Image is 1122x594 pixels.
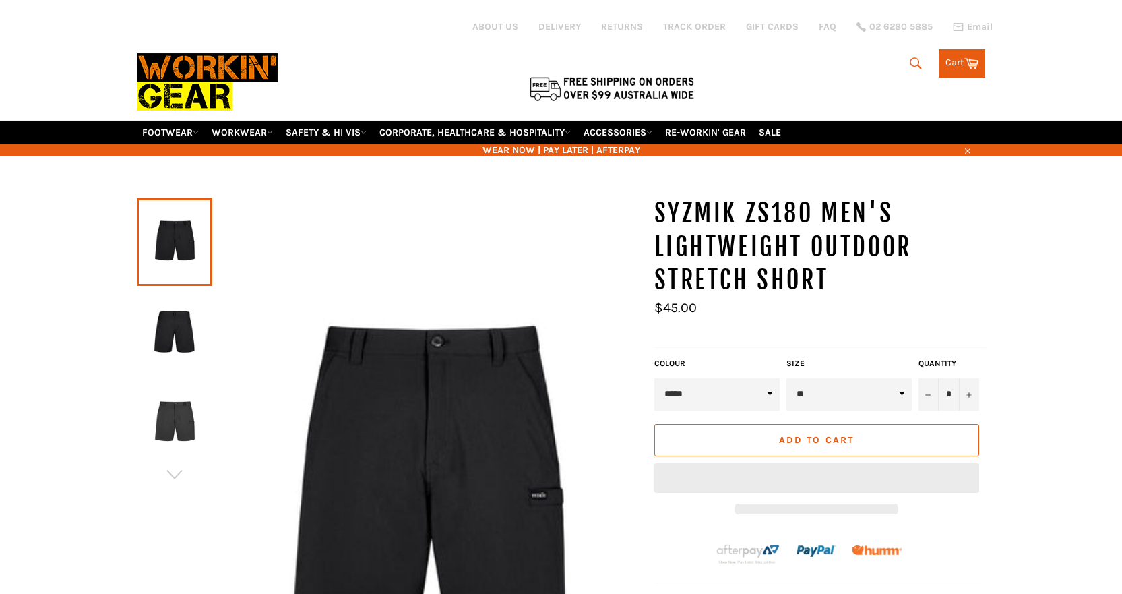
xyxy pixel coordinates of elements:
[578,121,658,144] a: ACCESSORIES
[786,358,912,369] label: Size
[779,434,854,446] span: Add to Cart
[280,121,372,144] a: SAFETY & HI VIS
[654,300,697,316] span: $45.00
[953,22,993,32] a: Email
[852,545,902,556] img: Humm_core_logo_RGB-01_300x60px_small_195d8312-4386-4de7-b182-0ef9b6303a37.png
[137,144,986,156] span: WEAR NOW | PAY LATER | AFTERPAY
[528,74,696,102] img: Flat $9.95 shipping Australia wide
[869,22,933,32] span: 02 6280 5885
[601,20,643,33] a: RETURNS
[663,20,726,33] a: TRACK ORDER
[654,197,986,297] h1: SYZMIK ZS180 Men's Lightweight Outdoor Stretch Short
[654,358,780,369] label: COLOUR
[939,49,985,78] a: Cart
[374,121,576,144] a: CORPORATE, HEALTHCARE & HOSPITALITY
[967,22,993,32] span: Email
[959,378,979,411] button: Increase item quantity by one
[137,44,278,120] img: Workin Gear leaders in Workwear, Safety Boots, PPE, Uniforms. Australia's No.1 in Workwear
[660,121,751,144] a: RE-WORKIN' GEAR
[144,295,206,369] img: SYZMIK ZS180 Men's Lightweight Outdoor Stretch Short - Workin Gear
[654,424,979,456] button: Add to Cart
[797,531,836,571] img: paypal.png
[144,386,206,460] img: SYZMIK ZS180 Men's Lightweight Outdoor Stretch Short - Workin Gear
[918,378,939,411] button: Reduce item quantity by one
[753,121,786,144] a: SALE
[472,20,518,33] a: ABOUT US
[715,543,781,566] img: Afterpay-Logo-on-dark-bg_large.png
[746,20,799,33] a: GIFT CARDS
[137,121,204,144] a: FOOTWEAR
[856,22,933,32] a: 02 6280 5885
[206,121,278,144] a: WORKWEAR
[538,20,581,33] a: DELIVERY
[918,358,979,369] label: Quantity
[819,20,836,33] a: FAQ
